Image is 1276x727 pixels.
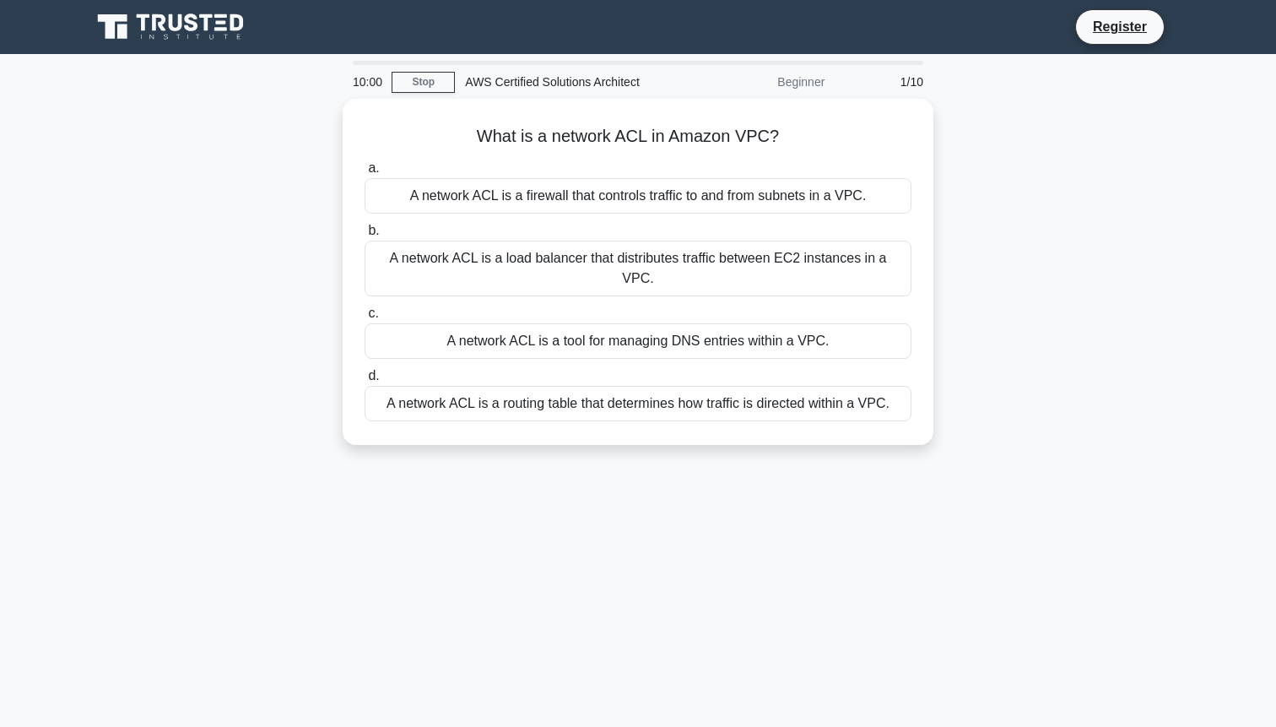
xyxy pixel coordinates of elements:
[368,368,379,382] span: d.
[365,178,911,214] div: A network ACL is a firewall that controls traffic to and from subnets in a VPC.
[368,160,379,175] span: a.
[343,65,392,99] div: 10:00
[687,65,835,99] div: Beginner
[363,126,913,148] h5: What is a network ACL in Amazon VPC?
[365,386,911,421] div: A network ACL is a routing table that determines how traffic is directed within a VPC.
[455,65,687,99] div: AWS Certified Solutions Architect
[392,72,455,93] a: Stop
[368,223,379,237] span: b.
[365,323,911,359] div: A network ACL is a tool for managing DNS entries within a VPC.
[368,306,378,320] span: c.
[835,65,933,99] div: 1/10
[365,241,911,296] div: A network ACL is a load balancer that distributes traffic between EC2 instances in a VPC.
[1083,16,1157,37] a: Register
